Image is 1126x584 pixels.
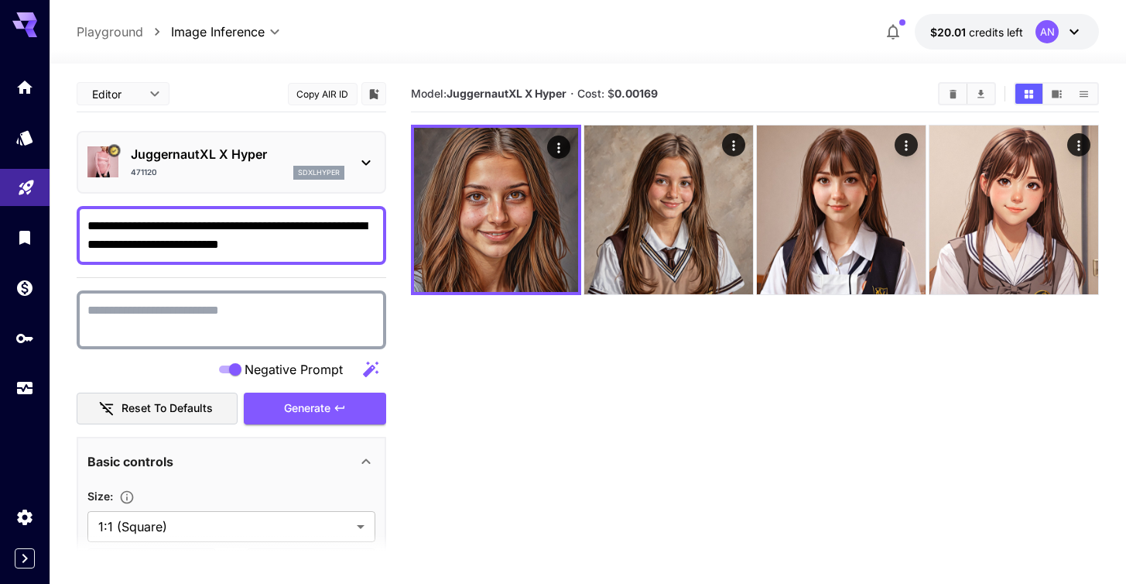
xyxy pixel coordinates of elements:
[87,490,113,503] span: Size :
[414,128,578,292] img: Z
[15,379,34,398] div: Usage
[244,393,386,424] button: Generate
[757,125,926,294] img: Z
[87,452,173,471] p: Basic controls
[87,139,375,186] div: Certified Model – Vetted for best performance and includes a commercial license.JuggernautXL X Hy...
[447,87,566,100] b: JuggernautXL X Hyper
[245,360,343,379] span: Negative Prompt
[1014,82,1099,105] div: Show media in grid viewShow media in video viewShow media in list view
[17,173,36,192] div: Playground
[722,133,745,156] div: Actions
[15,328,34,348] div: API Keys
[1067,133,1090,156] div: Actions
[938,82,996,105] div: Clear AllDownload All
[15,223,34,242] div: Library
[284,399,330,418] span: Generate
[108,145,120,157] button: Certified Model – Vetted for best performance and includes a commercial license.
[131,167,157,178] p: 471120
[1070,84,1097,104] button: Show media in list view
[411,87,566,100] span: Model:
[570,84,574,103] p: ·
[15,548,35,569] button: Expand sidebar
[614,87,658,100] b: 0.00169
[113,490,141,505] button: Adjust the dimensions of the generated image by specifying its width and height in pixels, or sel...
[929,125,1098,294] img: 2Q==
[1043,84,1070,104] button: Show media in video view
[171,22,265,41] span: Image Inference
[367,84,381,103] button: Add to library
[77,22,143,41] a: Playground
[1015,84,1042,104] button: Show media in grid view
[98,517,351,536] span: 1:1 (Square)
[577,87,658,100] span: Cost: $
[939,84,967,104] button: Clear All
[584,125,753,294] img: 9k=
[967,84,994,104] button: Download All
[288,83,358,105] button: Copy AIR ID
[92,86,140,102] span: Editor
[298,167,340,178] p: sdxlhyper
[131,145,344,163] p: JuggernautXL X Hyper
[930,24,1023,40] div: $20.0122
[930,26,969,39] span: $20.01
[15,123,34,143] div: Models
[87,443,375,480] div: Basic controls
[915,14,1099,50] button: $20.0122AN
[969,26,1023,39] span: credits left
[77,22,171,41] nav: breadcrumb
[15,278,34,297] div: Wallet
[77,393,238,424] button: Reset to defaults
[15,73,34,92] div: Home
[547,136,570,159] div: Actions
[895,133,918,156] div: Actions
[15,507,34,527] div: Settings
[1035,20,1059,43] div: AN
